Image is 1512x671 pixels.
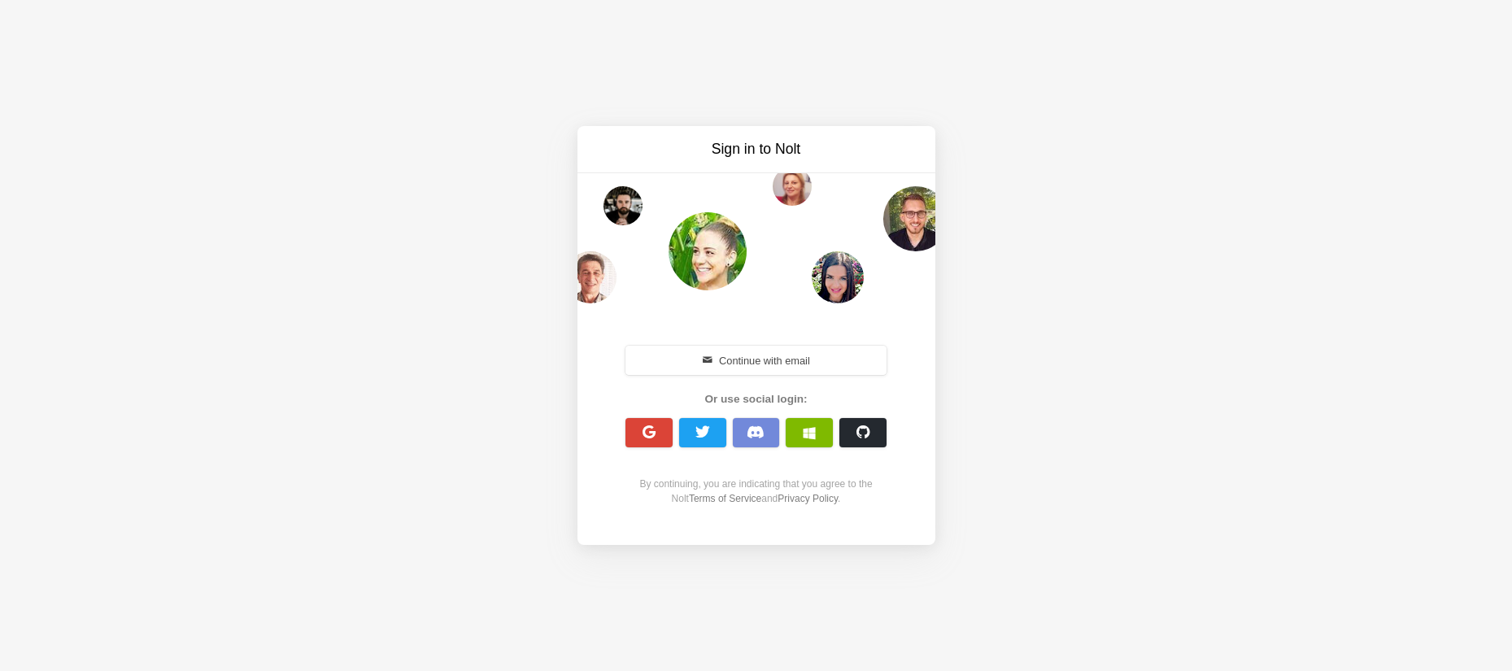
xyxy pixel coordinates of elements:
div: By continuing, you are indicating that you agree to the Nolt and . [617,477,896,506]
h3: Sign in to Nolt [620,139,893,159]
a: Privacy Policy [778,493,838,504]
div: Or use social login: [617,391,896,407]
a: Terms of Service [689,493,761,504]
button: Continue with email [625,346,887,375]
